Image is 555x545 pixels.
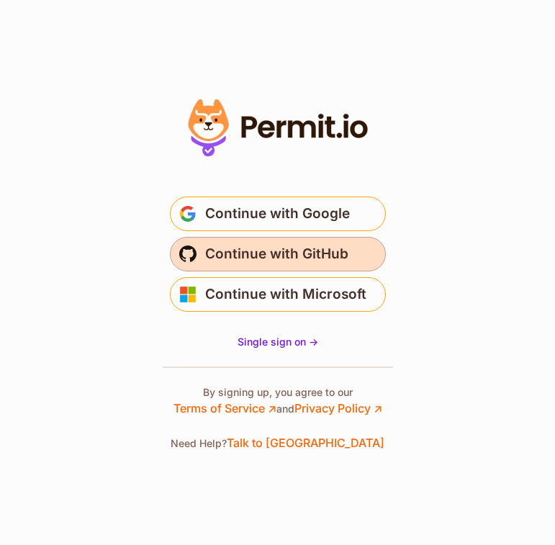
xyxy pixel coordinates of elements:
[205,243,348,266] span: Continue with GitHub
[294,401,382,415] a: Privacy Policy ↗
[205,202,350,225] span: Continue with Google
[227,436,384,450] a: Talk to [GEOGRAPHIC_DATA]
[173,385,382,417] p: By signing up, you agree to our and
[171,434,384,451] p: Need Help?
[238,335,318,348] span: Single sign on ->
[170,277,386,312] button: Continue with Microsoft
[173,401,276,415] a: Terms of Service ↗
[238,335,318,349] a: Single sign on ->
[205,283,366,306] span: Continue with Microsoft
[170,197,386,231] button: Continue with Google
[170,237,386,271] button: Continue with GitHub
